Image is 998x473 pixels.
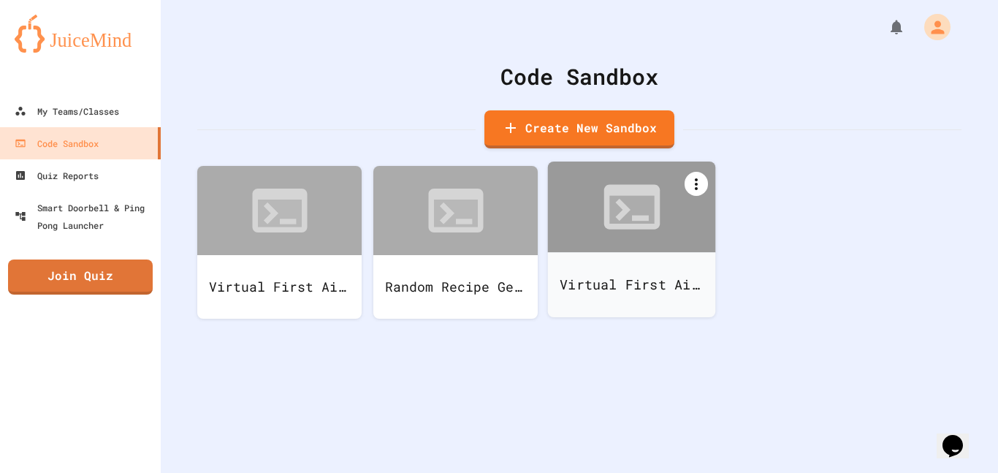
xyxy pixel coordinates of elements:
[15,135,99,152] div: Code Sandbox
[15,102,119,120] div: My Teams/Classes
[15,167,99,184] div: Quiz Reports
[197,60,961,93] div: Code Sandbox
[8,260,153,295] a: Join Quiz
[373,166,538,319] a: Random Recipe Generator
[909,10,954,44] div: My Account
[197,166,362,319] a: Virtual First Aid Coach
[548,252,716,317] div: Virtual First Aid Coach
[15,15,146,53] img: logo-orange.svg
[861,15,909,39] div: My Notifications
[15,199,155,234] div: Smart Doorbell & Ping Pong Launcher
[484,110,674,148] a: Create New Sandbox
[373,255,538,319] div: Random Recipe Generator
[197,255,362,319] div: Virtual First Aid Coach
[548,162,716,317] a: Virtual First Aid Coach
[937,415,983,458] iframe: chat widget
